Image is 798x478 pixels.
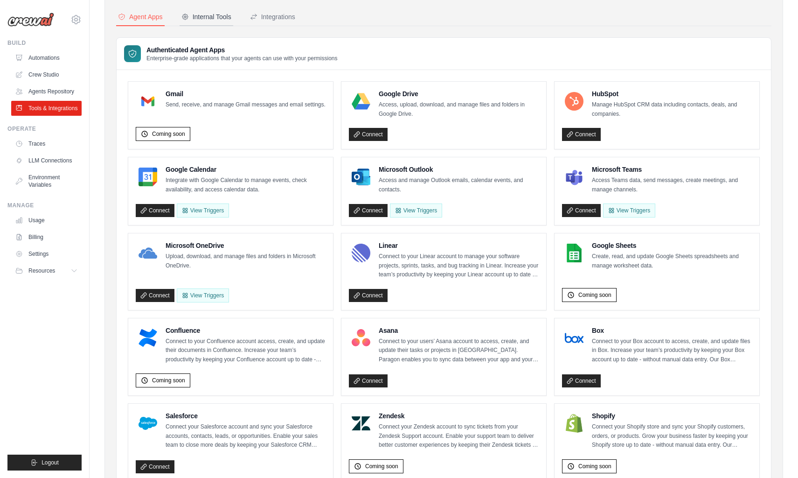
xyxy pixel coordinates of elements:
[139,92,157,111] img: Gmail Logo
[11,213,82,228] a: Usage
[592,252,752,270] p: Create, read, and update Google Sheets spreadsheets and manage worksheet data.
[349,289,388,302] a: Connect
[565,414,583,433] img: Shopify Logo
[578,291,611,299] span: Coming soon
[379,165,539,174] h4: Microsoft Outlook
[11,50,82,65] a: Automations
[592,241,752,250] h4: Google Sheets
[166,176,326,194] p: Integrate with Google Calendar to manage events, check availability, and access calendar data.
[379,241,539,250] h4: Linear
[379,411,539,421] h4: Zendesk
[592,337,752,365] p: Connect to your Box account to access, create, and update files in Box. Increase your team’s prod...
[11,67,82,82] a: Crew Studio
[7,125,82,133] div: Operate
[146,55,338,62] p: Enterprise-grade applications that your agents can use with your permissions
[11,263,82,278] button: Resources
[352,244,370,262] img: Linear Logo
[152,130,185,138] span: Coming soon
[379,176,539,194] p: Access and manage Outlook emails, calendar events, and contacts.
[166,252,326,270] p: Upload, download, and manage files and folders in Microsoft OneDrive.
[166,89,326,98] h4: Gmail
[166,241,326,250] h4: Microsoft OneDrive
[379,337,539,365] p: Connect to your users’ Asana account to access, create, and update their tasks or projects in [GE...
[7,455,82,471] button: Logout
[592,422,752,450] p: Connect your Shopify store and sync your Shopify customers, orders, or products. Grow your busine...
[139,244,157,262] img: Microsoft OneDrive Logo
[365,463,398,470] span: Coming soon
[139,414,157,433] img: Salesforce Logo
[390,204,442,218] : View Triggers
[592,100,752,119] p: Manage HubSpot CRM data including contacts, deals, and companies.
[352,92,370,111] img: Google Drive Logo
[248,8,297,26] button: Integrations
[136,460,174,473] a: Connect
[139,329,157,347] img: Confluence Logo
[116,8,165,26] button: Agent Apps
[7,202,82,209] div: Manage
[7,39,82,47] div: Build
[181,12,231,21] div: Internal Tools
[11,84,82,99] a: Agents Repository
[565,244,583,262] img: Google Sheets Logo
[379,326,539,335] h4: Asana
[565,92,583,111] img: HubSpot Logo
[28,267,55,274] span: Resources
[379,422,539,450] p: Connect your Zendesk account to sync tickets from your Zendesk Support account. Enable your suppo...
[11,101,82,116] a: Tools & Integrations
[379,100,539,119] p: Access, upload, download, and manage files and folders in Google Drive.
[379,89,539,98] h4: Google Drive
[180,8,233,26] button: Internal Tools
[177,288,229,302] : View Triggers
[592,326,752,335] h4: Box
[250,12,295,21] div: Integrations
[166,326,326,335] h4: Confluence
[349,204,388,217] a: Connect
[349,128,388,141] a: Connect
[166,422,326,450] p: Connect your Salesforce account and sync your Salesforce accounts, contacts, leads, or opportunit...
[11,246,82,261] a: Settings
[118,12,163,21] div: Agent Apps
[136,204,174,217] a: Connect
[352,168,370,186] img: Microsoft Outlook Logo
[352,414,370,433] img: Zendesk Logo
[166,337,326,365] p: Connect to your Confluence account access, create, and update their documents in Confluence. Incr...
[166,165,326,174] h4: Google Calendar
[11,153,82,168] a: LLM Connections
[136,289,174,302] a: Connect
[562,374,601,387] a: Connect
[562,204,601,217] a: Connect
[7,13,54,27] img: Logo
[603,204,655,218] : View Triggers
[42,459,59,466] span: Logout
[379,252,539,280] p: Connect to your Linear account to manage your software projects, sprints, tasks, and bug tracking...
[11,170,82,192] a: Environment Variables
[11,136,82,151] a: Traces
[349,374,388,387] a: Connect
[592,165,752,174] h4: Microsoft Teams
[592,89,752,98] h4: HubSpot
[565,329,583,347] img: Box Logo
[565,168,583,186] img: Microsoft Teams Logo
[139,168,157,186] img: Google Calendar Logo
[578,463,611,470] span: Coming soon
[152,377,185,384] span: Coming soon
[146,45,338,55] h3: Authenticated Agent Apps
[352,329,370,347] img: Asana Logo
[177,204,229,218] button: View Triggers
[11,230,82,245] a: Billing
[592,176,752,194] p: Access Teams data, send messages, create meetings, and manage channels.
[592,411,752,421] h4: Shopify
[166,411,326,421] h4: Salesforce
[562,128,601,141] a: Connect
[166,100,326,110] p: Send, receive, and manage Gmail messages and email settings.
